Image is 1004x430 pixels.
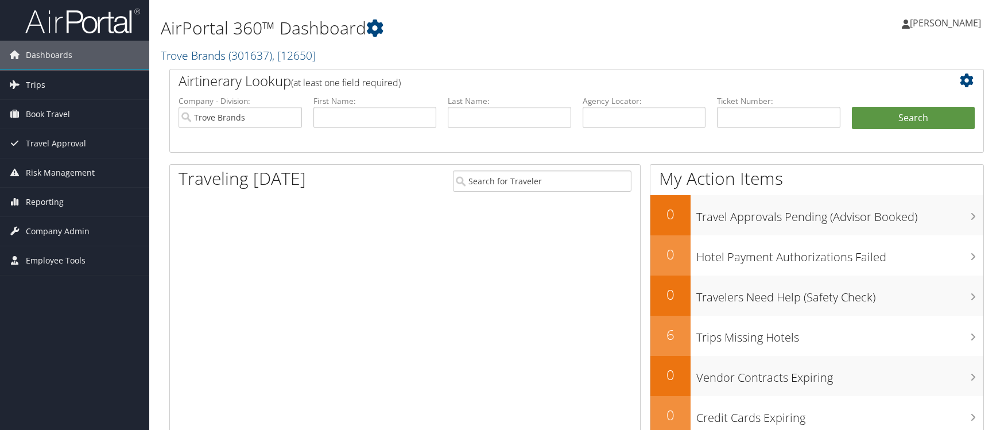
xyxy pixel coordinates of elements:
[650,276,984,316] a: 0Travelers Need Help (Safety Check)
[453,171,631,192] input: Search for Traveler
[26,100,70,129] span: Book Travel
[26,129,86,158] span: Travel Approval
[228,48,272,63] span: ( 301637 )
[696,284,984,305] h3: Travelers Need Help (Safety Check)
[583,95,706,107] label: Agency Locator:
[650,245,691,264] h2: 0
[26,217,90,246] span: Company Admin
[852,107,975,130] button: Search
[902,6,993,40] a: [PERSON_NAME]
[650,285,691,304] h2: 0
[696,404,984,426] h3: Credit Cards Expiring
[26,158,95,187] span: Risk Management
[179,95,302,107] label: Company - Division:
[696,243,984,265] h3: Hotel Payment Authorizations Failed
[448,95,571,107] label: Last Name:
[650,166,984,191] h1: My Action Items
[650,405,691,425] h2: 0
[161,48,316,63] a: Trove Brands
[26,71,45,99] span: Trips
[26,246,86,275] span: Employee Tools
[696,324,984,346] h3: Trips Missing Hotels
[717,95,840,107] label: Ticket Number:
[650,325,691,344] h2: 6
[25,7,140,34] img: airportal-logo.png
[650,365,691,385] h2: 0
[910,17,981,29] span: [PERSON_NAME]
[696,203,984,225] h3: Travel Approvals Pending (Advisor Booked)
[650,204,691,224] h2: 0
[26,188,64,216] span: Reporting
[179,166,306,191] h1: Traveling [DATE]
[291,76,401,89] span: (at least one field required)
[272,48,316,63] span: , [ 12650 ]
[161,16,715,40] h1: AirPortal 360™ Dashboard
[650,356,984,396] a: 0Vendor Contracts Expiring
[313,95,437,107] label: First Name:
[26,41,72,69] span: Dashboards
[179,71,907,91] h2: Airtinerary Lookup
[650,195,984,235] a: 0Travel Approvals Pending (Advisor Booked)
[650,235,984,276] a: 0Hotel Payment Authorizations Failed
[696,364,984,386] h3: Vendor Contracts Expiring
[650,316,984,356] a: 6Trips Missing Hotels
